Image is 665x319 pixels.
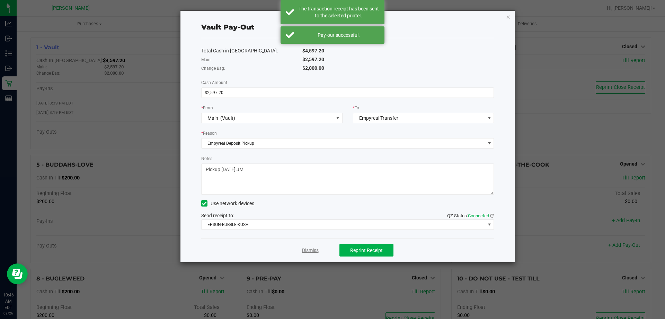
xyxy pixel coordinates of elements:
label: From [201,105,213,111]
div: The transaction receipt has been sent to the selected printer. [298,5,379,19]
div: Vault Pay-Out [201,22,254,32]
span: Empyreal Transfer [359,115,398,121]
span: Send receipt to: [201,213,234,218]
span: $2,597.20 [302,57,324,62]
label: Notes [201,156,212,162]
label: Use network devices [201,200,254,207]
a: Dismiss [302,247,319,254]
span: Main: [201,57,212,62]
span: Cash Amount [201,80,227,85]
iframe: Resource center [7,263,28,284]
span: Main [207,115,218,121]
label: Reason [201,130,217,136]
span: Total Cash in [GEOGRAPHIC_DATA]: [201,48,278,53]
span: Connected [468,213,489,218]
span: EPSON-BUBBLE-KUSH [202,220,485,229]
button: Reprint Receipt [339,244,393,257]
span: $4,597.20 [302,48,324,53]
span: Reprint Receipt [350,247,383,253]
div: Pay-out successful. [298,32,379,39]
span: (Vault) [220,115,235,121]
span: Change Bag: [201,66,225,71]
span: $2,000.00 [302,65,324,71]
span: QZ Status: [447,213,494,218]
span: Empyreal Deposit Pickup [202,138,485,148]
label: To [353,105,359,111]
